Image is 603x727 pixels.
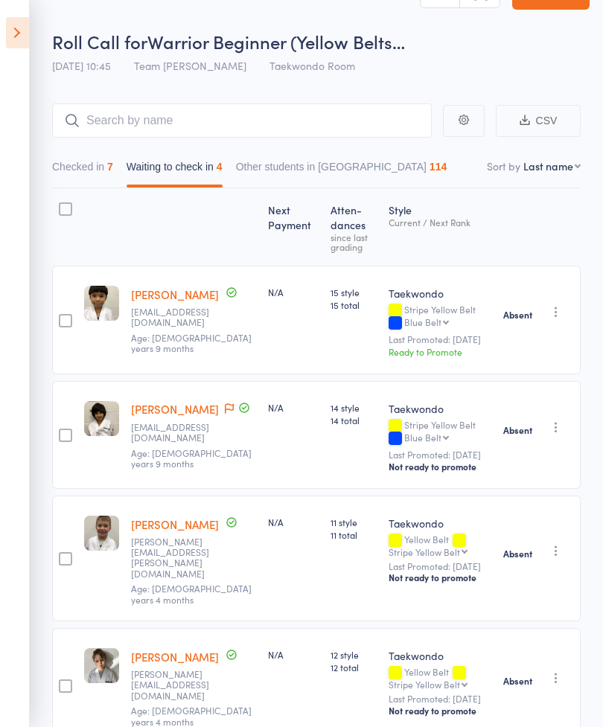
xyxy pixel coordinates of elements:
[523,158,573,173] div: Last name
[107,161,113,173] div: 7
[503,548,532,560] strong: Absent
[52,153,113,188] button: Checked in7
[147,29,405,54] span: Warrior Beginner (Yellow Belts…
[268,401,319,414] div: N/A
[131,669,228,701] small: Sarah.duerdoth@gmail.com
[389,420,491,445] div: Stripe Yellow Belt
[131,516,219,532] a: [PERSON_NAME]
[331,516,377,528] span: 11 style
[131,704,252,727] span: Age: [DEMOGRAPHIC_DATA] years 4 months
[131,401,219,417] a: [PERSON_NAME]
[331,232,377,252] div: since last grading
[389,461,491,473] div: Not ready to promote
[236,153,447,188] button: Other students in [GEOGRAPHIC_DATA]114
[52,58,111,73] span: [DATE] 10:45
[389,694,491,704] small: Last Promoted: [DATE]
[52,29,147,54] span: Roll Call for
[389,516,491,531] div: Taekwondo
[84,648,119,683] img: image1694218267.png
[127,153,223,188] button: Waiting to check in4
[404,317,441,327] div: Blue Belt
[84,401,119,436] img: image1706317160.png
[389,334,491,345] small: Last Promoted: [DATE]
[389,534,491,557] div: Yellow Belt
[389,217,491,227] div: Current / Next Rank
[389,547,460,557] div: Stripe Yellow Belt
[389,705,491,717] div: Not ready to promote
[217,161,223,173] div: 4
[389,667,491,689] div: Yellow Belt
[52,103,432,138] input: Search by name
[331,648,377,661] span: 12 style
[331,661,377,673] span: 12 total
[131,422,228,443] small: shashankdangwal@gmail.com
[268,648,319,661] div: N/A
[131,286,219,302] a: [PERSON_NAME]
[503,675,532,687] strong: Absent
[389,648,491,663] div: Taekwondo
[131,331,252,354] span: Age: [DEMOGRAPHIC_DATA] years 9 months
[331,286,377,298] span: 15 style
[268,286,319,298] div: N/A
[503,309,532,321] strong: Absent
[404,432,441,442] div: Blue Belt
[389,561,491,571] small: Last Promoted: [DATE]
[389,679,460,689] div: Stripe Yellow Belt
[487,158,520,173] label: Sort by
[389,286,491,301] div: Taekwondo
[84,286,119,321] img: image1709097694.png
[331,298,377,311] span: 15 total
[325,195,383,259] div: Atten­dances
[389,304,491,330] div: Stripe Yellow Belt
[389,449,491,460] small: Last Promoted: [DATE]
[269,58,355,73] span: Taekwondo Room
[383,195,497,259] div: Style
[430,161,447,173] div: 114
[131,537,228,580] small: eamon.mcewan@hmclause.com
[389,571,491,583] div: Not ready to promote
[131,446,252,470] span: Age: [DEMOGRAPHIC_DATA] years 9 months
[262,195,325,259] div: Next Payment
[503,424,532,436] strong: Absent
[496,105,581,137] button: CSV
[131,649,219,664] a: [PERSON_NAME]
[331,528,377,541] span: 11 total
[389,345,491,358] div: Ready to Promote
[131,582,252,605] span: Age: [DEMOGRAPHIC_DATA] years 4 months
[389,401,491,416] div: Taekwondo
[84,516,119,551] img: image1693012366.png
[331,401,377,414] span: 14 style
[131,307,228,328] small: itsmirusong@gmail.com
[331,414,377,426] span: 14 total
[134,58,246,73] span: Team [PERSON_NAME]
[268,516,319,528] div: N/A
